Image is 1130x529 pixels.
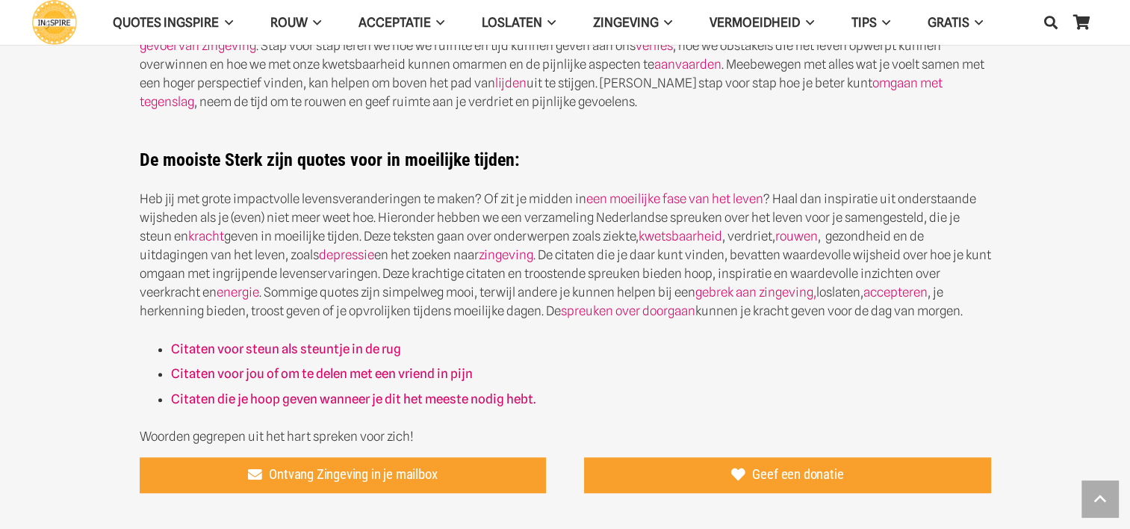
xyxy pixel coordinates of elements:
span: Acceptatie Menu [431,4,444,41]
span: Loslaten [482,15,542,30]
a: Citaten die je hoop geven wanneer je dit het meeste nodig hebt. [171,392,535,406]
span: VERMOEIDHEID [710,15,800,30]
span: Geef een donatie [752,467,843,483]
a: Terug naar top [1081,480,1119,518]
span: TIPS [851,15,876,30]
a: Ontvang Zingeving in je mailbox [140,457,547,493]
a: kracht [188,229,224,244]
a: omgaan met tegenslag [140,75,943,109]
a: een gevoel van zingeving [140,19,970,53]
a: kwetsbaarheid [639,229,722,244]
a: depressie [319,247,374,262]
span: Zingeving [593,15,659,30]
a: energie [217,285,259,300]
span: QUOTES INGSPIRE [113,15,219,30]
a: een moeilijke fase van het leven [586,191,763,206]
a: Citaten voor jou of om te delen met een vriend in pijn [171,366,473,381]
span: GRATIS Menu [969,4,983,41]
a: LoslatenLoslaten Menu [463,4,574,42]
a: aanvaarden [654,57,721,72]
a: verlies [636,38,673,53]
span: Zingeving Menu [659,4,672,41]
a: QUOTES INGSPIREQUOTES INGSPIRE Menu [94,4,251,42]
a: ZingevingZingeving Menu [574,4,691,42]
span: TIPS Menu [876,4,890,41]
a: AcceptatieAcceptatie Menu [340,4,463,42]
a: spreuken over doorgaan [561,303,695,318]
span: VERMOEIDHEID Menu [800,4,813,41]
span: ROUW [270,15,307,30]
a: rouwen [775,229,818,244]
span: ROUW Menu [307,4,320,41]
a: GRATISGRATIS Menu [909,4,1002,42]
strong: De mooiste Sterk zijn quotes voor in moeilijke tijden: [140,149,520,170]
span: Loslaten Menu [542,4,556,41]
p: Woorden gegrepen uit het hart spreken voor zich! [140,427,991,446]
span: GRATIS [928,15,969,30]
p: Heb jij met grote impactvolle levensveranderingen te maken? Of zit je midden in ? Haal dan inspir... [140,190,991,321]
span: QUOTES INGSPIRE Menu [219,4,232,41]
span: Acceptatie [358,15,431,30]
a: lijden [495,75,527,90]
a: gebrek aan zingeving, [695,285,816,300]
a: Zoeken [1036,4,1066,41]
a: Citaten voor steun als steuntje in de rug [171,341,401,356]
a: TIPSTIPS Menu [832,4,908,42]
a: VERMOEIDHEIDVERMOEIDHEID Menu [691,4,832,42]
span: Ontvang Zingeving in je mailbox [269,467,437,483]
a: Geef een donatie [584,457,991,493]
a: accepteren [863,285,928,300]
a: ROUWROUW Menu [251,4,339,42]
a: zingeving [479,247,533,262]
